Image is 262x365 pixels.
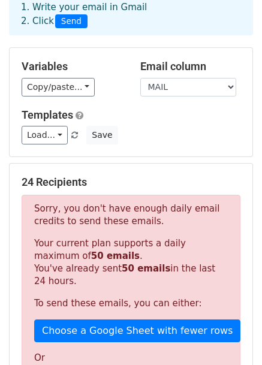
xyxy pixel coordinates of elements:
[22,126,68,144] a: Load...
[122,263,170,274] strong: 50 emails
[22,176,240,189] h5: 24 Recipients
[22,60,122,73] h5: Variables
[34,319,240,342] a: Choose a Google Sheet with fewer rows
[140,60,241,73] h5: Email column
[34,352,228,364] p: Or
[86,126,118,144] button: Save
[22,108,73,121] a: Templates
[34,237,228,288] p: Your current plan supports a daily maximum of . You've already sent in the last 24 hours.
[22,78,95,96] a: Copy/paste...
[55,14,88,29] span: Send
[12,1,250,28] div: 1. Write your email in Gmail 2. Click
[34,297,228,310] p: To send these emails, you can either:
[202,307,262,365] div: Widget de chat
[34,203,228,228] p: Sorry, you don't have enough daily email credits to send these emails.
[202,307,262,365] iframe: Chat Widget
[91,251,140,261] strong: 50 emails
